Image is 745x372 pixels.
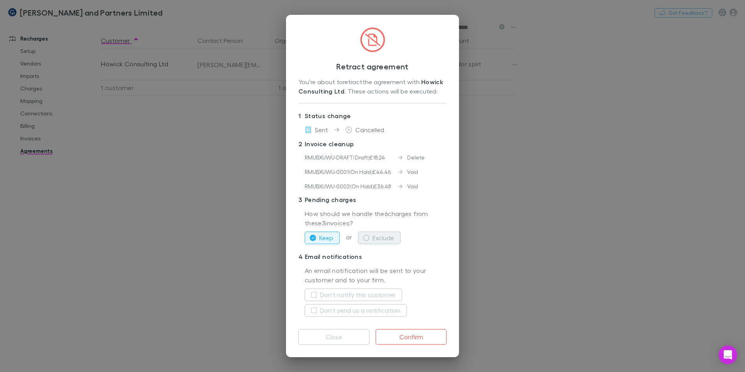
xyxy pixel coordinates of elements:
div: RMUBXUWU-0002 ( On Hold ) £36.48 [305,182,398,190]
div: 3 [298,195,305,204]
p: How should we handle the 6 charges from these 3 invoices? [305,209,447,229]
span: Sent [315,126,328,133]
div: 2 [298,139,305,149]
div: RMUBXUWU-DRAFT ( Draft ) £18.24 [305,153,398,161]
button: Confirm [376,329,447,345]
div: Void [398,182,418,190]
button: Exclude [358,232,401,244]
div: RMUBXUWU-0001 ( On Hold ) £44.46 [305,168,398,176]
p: Invoice cleanup [298,138,447,150]
span: or [340,233,358,241]
p: Status change [298,110,447,122]
p: Pending charges [298,193,447,206]
p: Email notifications [298,250,447,263]
div: 1 [298,111,305,120]
div: You’re about to retract the agreement with . These actions will be executed: [298,77,447,97]
span: Cancelled [355,126,384,133]
div: Open Intercom Messenger [719,345,737,364]
button: Close [298,329,369,345]
div: Void [398,168,418,176]
label: Don't notify this customer [320,290,395,299]
div: Delete [398,153,425,161]
button: Keep [305,232,340,244]
label: Don't send us a notification [320,306,400,315]
img: CircledFileSlash.svg [360,27,385,52]
button: Don't notify this customer [305,289,402,301]
button: Don't send us a notification [305,304,407,317]
h3: Retract agreement [298,62,447,71]
p: An email notification will be sent to your customer and to your firm. [305,266,447,285]
div: 4 [298,252,305,261]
